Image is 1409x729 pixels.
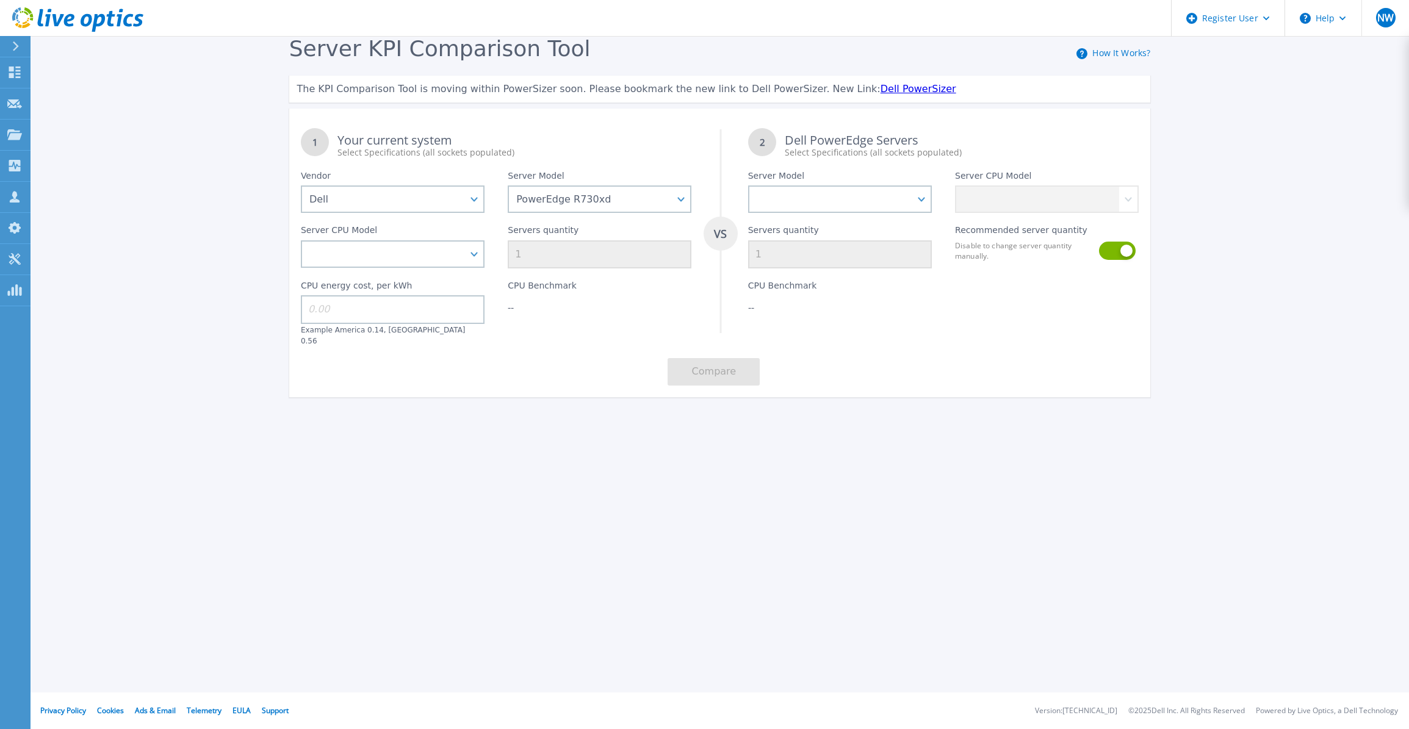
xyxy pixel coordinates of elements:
[759,136,765,148] tspan: 2
[508,225,578,240] label: Servers quantity
[289,36,591,61] span: Server KPI Comparison Tool
[748,301,932,314] div: --
[301,326,466,345] label: Example America 0.14, [GEOGRAPHIC_DATA] 0.56
[1035,707,1117,715] li: Version: [TECHNICAL_ID]
[1128,707,1245,715] li: © 2025 Dell Inc. All Rights Reserved
[135,705,176,716] a: Ads & Email
[785,146,1139,159] div: Select Specifications (all sockets populated)
[40,705,86,716] a: Privacy Policy
[955,171,1031,185] label: Server CPU Model
[297,83,880,95] span: The KPI Comparison Tool is moving within PowerSizer soon. Please bookmark the new link to Dell Po...
[508,301,691,314] div: --
[232,705,251,716] a: EULA
[508,171,564,185] label: Server Model
[312,136,318,148] tspan: 1
[955,240,1092,261] label: Disable to change server quantity manually.
[785,134,1139,159] div: Dell PowerEdge Servers
[748,171,804,185] label: Server Model
[301,281,413,295] label: CPU energy cost, per kWh
[301,295,485,323] input: 0.00
[748,225,819,240] label: Servers quantity
[508,281,577,295] label: CPU Benchmark
[881,83,956,95] a: Dell PowerSizer
[97,705,124,716] a: Cookies
[668,358,760,386] button: Compare
[1092,47,1150,59] a: How It Works?
[262,705,289,716] a: Support
[1377,13,1394,23] span: NW
[301,171,331,185] label: Vendor
[1256,707,1398,715] li: Powered by Live Optics, a Dell Technology
[301,225,377,240] label: Server CPU Model
[337,146,691,159] div: Select Specifications (all sockets populated)
[748,281,817,295] label: CPU Benchmark
[337,134,691,159] div: Your current system
[955,225,1087,240] label: Recommended server quantity
[187,705,222,716] a: Telemetry
[713,226,727,241] tspan: VS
